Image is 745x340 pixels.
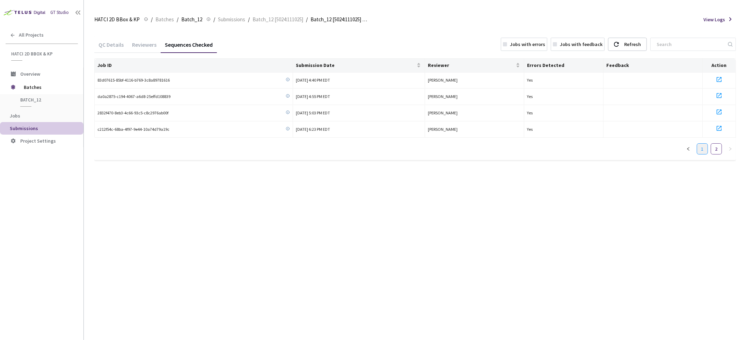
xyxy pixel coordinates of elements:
[217,15,247,23] a: Submissions
[20,138,56,144] span: Project Settings
[527,77,533,83] span: Yes
[311,15,367,24] span: Batch_12 [5024:111025] QC - [DATE]
[248,15,250,24] li: /
[428,110,458,115] span: [PERSON_NAME]
[218,15,245,24] span: Submissions
[428,94,458,99] span: [PERSON_NAME]
[686,147,691,151] span: left
[524,59,604,73] th: Errors Detected
[97,110,168,116] span: 2832f470-8eb3-4c66-93c5-c8c2976ab00f
[703,16,725,23] span: View Logs
[11,51,74,57] span: HATCI 2D BBox & KP
[306,15,308,24] li: /
[697,144,708,154] a: 1
[161,41,217,53] div: Sequences Checked
[711,144,722,154] a: 2
[296,94,330,99] span: [DATE] 4:55 PM EDT
[97,126,169,133] span: c212f54c-68ba-4f97-9e44-10a74d79a19c
[94,41,128,53] div: QC Details
[711,143,722,154] li: 2
[253,15,303,24] span: Batch_12 [5024:111025]
[624,38,641,51] div: Refresh
[50,9,69,16] div: GT Studio
[20,97,72,103] span: Batch_12
[177,15,178,24] li: /
[728,147,732,151] span: right
[527,110,533,115] span: Yes
[155,15,174,24] span: Batches
[251,15,305,23] a: Batch_12 [5024:111025]
[560,41,602,48] div: Jobs with feedback
[20,71,40,77] span: Overview
[154,15,175,23] a: Batches
[97,77,170,84] span: 83d07615-85bf-4116-b769-3c8a89781616
[428,127,458,132] span: [PERSON_NAME]
[94,15,140,24] span: HATCI 2D BBox & KP
[181,15,202,24] span: Batch_12
[527,94,533,99] span: Yes
[10,125,38,131] span: Submissions
[428,62,514,68] span: Reviewer
[213,15,215,24] li: /
[95,59,293,73] th: Job ID
[428,77,458,83] span: [PERSON_NAME]
[725,143,736,154] li: Next Page
[425,59,524,73] th: Reviewer
[697,143,708,154] li: 1
[10,113,20,119] span: Jobs
[652,38,727,51] input: Search
[151,15,153,24] li: /
[683,143,694,154] button: left
[296,110,330,115] span: [DATE] 5:03 PM EDT
[24,80,72,94] span: Batches
[296,77,330,83] span: [DATE] 4:40 PM EDT
[296,62,416,68] span: Submission Date
[128,41,161,53] div: Reviewers
[97,93,170,100] span: da0a2875-c194-4067-a6d8-25effd108839
[510,41,545,48] div: Jobs with errors
[19,32,44,38] span: All Projects
[683,143,694,154] li: Previous Page
[725,143,736,154] button: right
[703,59,736,73] th: Action
[296,127,330,132] span: [DATE] 6:23 PM EDT
[293,59,425,73] th: Submission Date
[604,59,703,73] th: Feedback
[527,127,533,132] span: Yes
